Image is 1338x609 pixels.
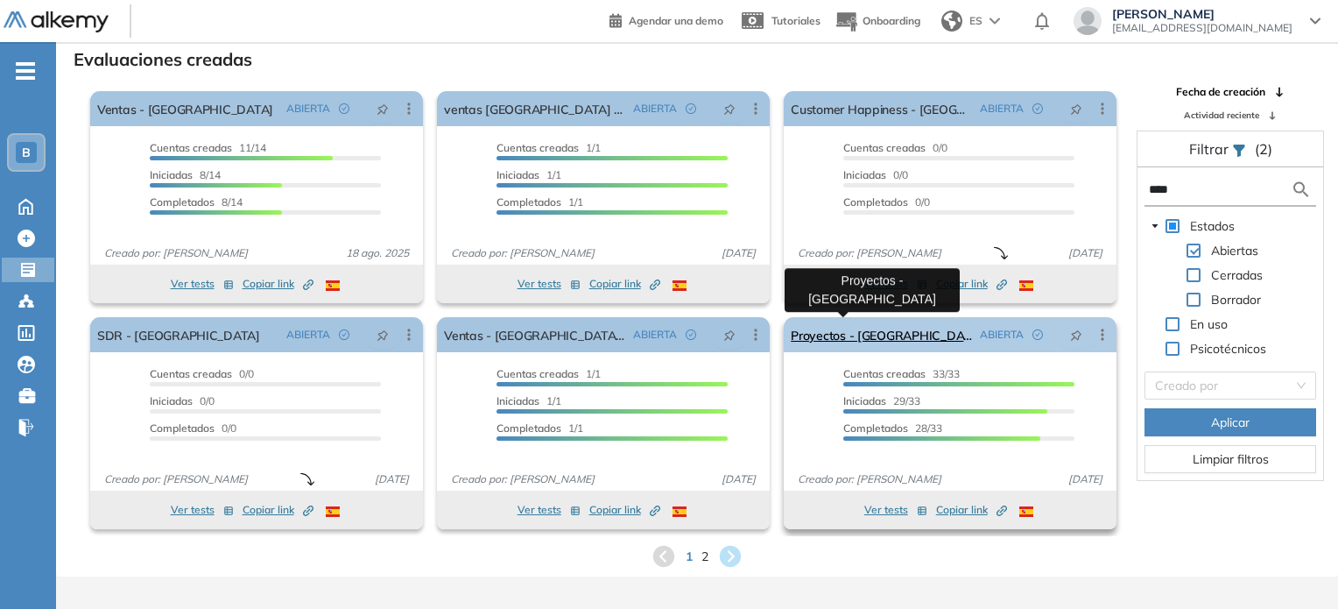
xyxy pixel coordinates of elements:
[518,499,581,520] button: Ver tests
[150,168,193,181] span: Iniciadas
[980,101,1024,117] span: ABIERTA
[1187,314,1231,335] span: En uso
[496,195,583,209] span: 1/1
[843,367,960,380] span: 33/33
[377,102,389,116] span: pushpin
[843,141,926,154] span: Cuentas creadas
[1211,292,1261,308] span: Borrador
[1211,243,1258,258] span: Abiertas
[150,195,215,209] span: Completados
[710,321,749,349] button: pushpin
[723,328,736,342] span: pushpin
[496,367,579,380] span: Cuentas creadas
[339,103,349,114] span: check-circle
[936,273,1007,294] button: Copiar link
[150,367,254,380] span: 0/0
[673,506,687,517] img: ESP
[171,499,234,520] button: Ver tests
[843,367,926,380] span: Cuentas creadas
[22,145,31,159] span: B
[1184,109,1259,122] span: Actividad reciente
[791,91,973,126] a: Customer Happiness - [GEOGRAPHIC_DATA]
[363,95,402,123] button: pushpin
[936,499,1007,520] button: Copiar link
[150,195,243,209] span: 8/14
[1208,265,1266,286] span: Cerradas
[843,195,930,209] span: 0/0
[1070,328,1082,342] span: pushpin
[1189,140,1232,158] span: Filtrar
[1187,338,1270,359] span: Psicotécnicos
[150,367,232,380] span: Cuentas creadas
[701,548,708,566] span: 2
[785,268,960,312] div: Proyectos - [GEOGRAPHIC_DATA]
[834,3,920,40] button: Onboarding
[1193,450,1269,469] span: Limpiar filtros
[1211,413,1250,432] span: Aplicar
[1061,471,1109,487] span: [DATE]
[444,471,602,487] span: Creado por: [PERSON_NAME]
[150,168,221,181] span: 8/14
[150,141,266,154] span: 11/14
[710,95,749,123] button: pushpin
[791,245,948,261] span: Creado por: [PERSON_NAME]
[1211,267,1263,283] span: Cerradas
[589,276,660,292] span: Copiar link
[444,317,626,352] a: Ventas - [GEOGRAPHIC_DATA] (intermedio)
[496,141,601,154] span: 1/1
[1208,240,1262,261] span: Abiertas
[1032,103,1043,114] span: check-circle
[363,321,402,349] button: pushpin
[326,280,340,291] img: ESP
[843,141,947,154] span: 0/0
[969,13,982,29] span: ES
[1112,21,1292,35] span: [EMAIL_ADDRESS][DOMAIN_NAME]
[941,11,962,32] img: world
[843,421,908,435] span: Completados
[496,421,583,435] span: 1/1
[496,394,539,407] span: Iniciadas
[1057,321,1095,349] button: pushpin
[980,327,1024,343] span: ABIERTA
[444,245,602,261] span: Creado por: [PERSON_NAME]
[863,14,920,27] span: Onboarding
[97,317,260,352] a: SDR - [GEOGRAPHIC_DATA]
[16,69,35,73] i: -
[1255,138,1272,159] span: (2)
[496,168,539,181] span: Iniciadas
[589,273,660,294] button: Copiar link
[4,11,109,33] img: Logo
[518,273,581,294] button: Ver tests
[496,141,579,154] span: Cuentas creadas
[496,367,601,380] span: 1/1
[171,273,234,294] button: Ver tests
[715,471,763,487] span: [DATE]
[496,168,561,181] span: 1/1
[1151,222,1159,230] span: caret-down
[843,168,886,181] span: Iniciadas
[150,421,236,435] span: 0/0
[843,421,942,435] span: 28/33
[97,471,255,487] span: Creado por: [PERSON_NAME]
[989,18,1000,25] img: arrow
[843,394,886,407] span: Iniciadas
[843,168,908,181] span: 0/0
[496,195,561,209] span: Completados
[496,421,561,435] span: Completados
[791,471,948,487] span: Creado por: [PERSON_NAME]
[1019,506,1033,517] img: ESP
[1190,316,1228,332] span: En uso
[609,9,723,30] a: Agendar una demo
[243,276,313,292] span: Copiar link
[444,91,626,126] a: ventas [GEOGRAPHIC_DATA] - avanzado
[377,328,389,342] span: pushpin
[286,101,330,117] span: ABIERTA
[771,14,820,27] span: Tutoriales
[686,329,696,340] span: check-circle
[243,273,313,294] button: Copiar link
[150,394,215,407] span: 0/0
[1208,289,1264,310] span: Borrador
[1190,341,1266,357] span: Psicotécnicos
[1190,218,1235,234] span: Estados
[150,394,193,407] span: Iniciadas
